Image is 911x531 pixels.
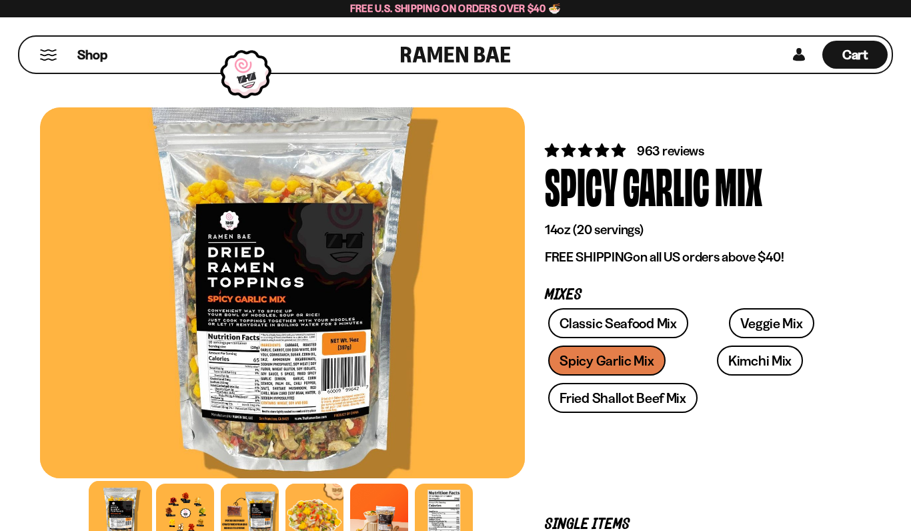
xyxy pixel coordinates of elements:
[39,49,57,61] button: Mobile Menu Trigger
[545,160,618,210] div: Spicy
[545,221,851,238] p: 14oz (20 servings)
[350,2,562,15] span: Free U.S. Shipping on Orders over $40 🍜
[545,249,633,265] strong: FREE SHIPPING
[77,41,107,69] a: Shop
[842,47,868,63] span: Cart
[623,160,710,210] div: Garlic
[715,160,762,210] div: Mix
[548,308,688,338] a: Classic Seafood Mix
[548,383,697,413] a: Fried Shallot Beef Mix
[545,518,851,531] p: Single Items
[545,249,851,265] p: on all US orders above $40!
[77,46,107,64] span: Shop
[545,289,851,302] p: Mixes
[822,37,888,73] div: Cart
[637,143,704,159] span: 963 reviews
[729,308,814,338] a: Veggie Mix
[717,346,803,376] a: Kimchi Mix
[545,142,628,159] span: 4.75 stars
